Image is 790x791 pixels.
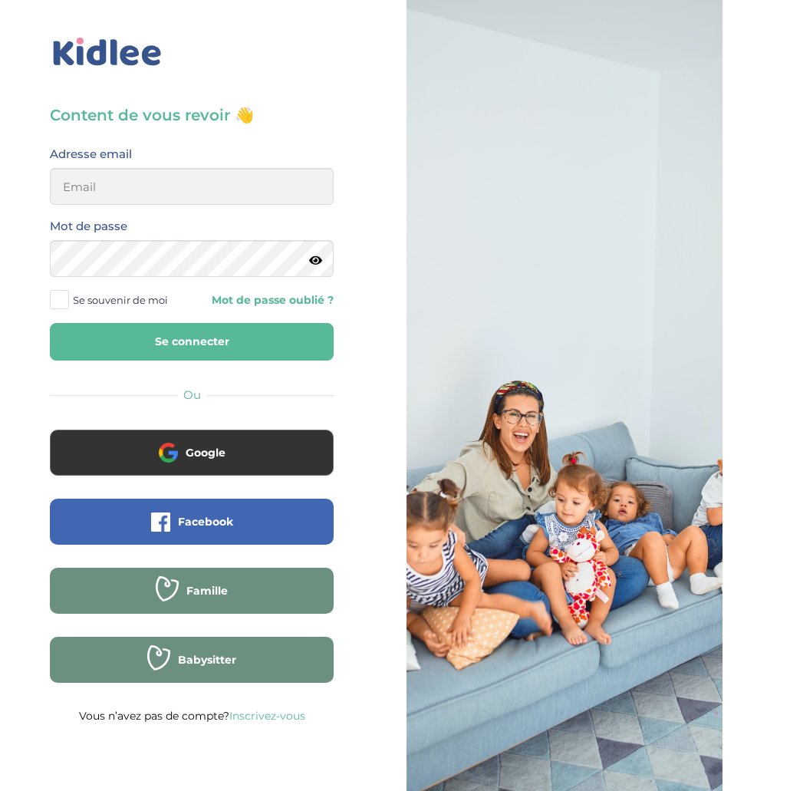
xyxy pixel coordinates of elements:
h3: Content de vous revoir 👋 [50,104,334,126]
a: Famille [50,594,334,608]
span: Facebook [178,514,233,529]
a: Google [50,456,334,470]
input: Email [50,168,334,205]
a: Mot de passe oublié ? [203,293,334,308]
a: Babysitter [50,663,334,677]
button: Babysitter [50,637,334,683]
img: logo_kidlee_bleu [50,35,165,70]
a: Inscrivez-vous [229,709,305,723]
span: Google [186,445,225,460]
label: Adresse email [50,144,132,164]
label: Mot de passe [50,216,127,236]
span: Se souvenir de moi [73,290,168,310]
span: Ou [183,387,201,402]
span: Babysitter [178,652,236,667]
button: Se connecter [50,323,334,361]
p: Vous n’avez pas de compte? [50,706,334,726]
img: facebook.png [151,513,170,532]
span: Famille [186,583,228,598]
button: Google [50,430,334,476]
img: google.png [159,443,178,462]
a: Facebook [50,525,334,539]
button: Facebook [50,499,334,545]
button: Famille [50,568,334,614]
